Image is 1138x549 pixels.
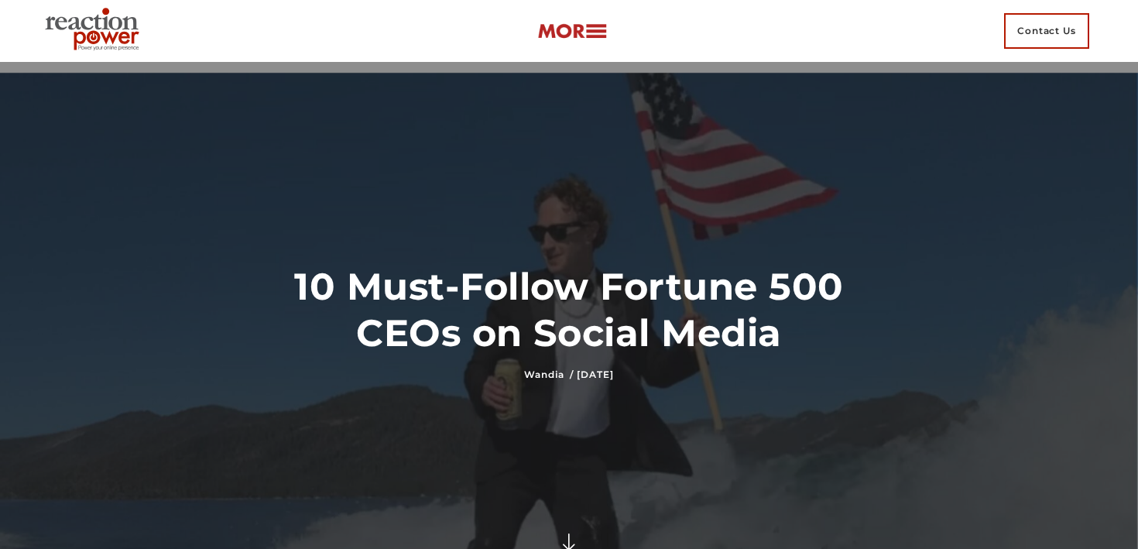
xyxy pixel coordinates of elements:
img: more-btn.png [537,22,607,40]
img: Executive Branding | Personal Branding Agency [39,3,151,59]
a: Wandia / [524,369,574,380]
time: [DATE] [577,369,613,380]
span: Contact Us [1004,13,1089,49]
h1: 10 Must-Follow Fortune 500 CEOs on Social Media [245,263,893,356]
